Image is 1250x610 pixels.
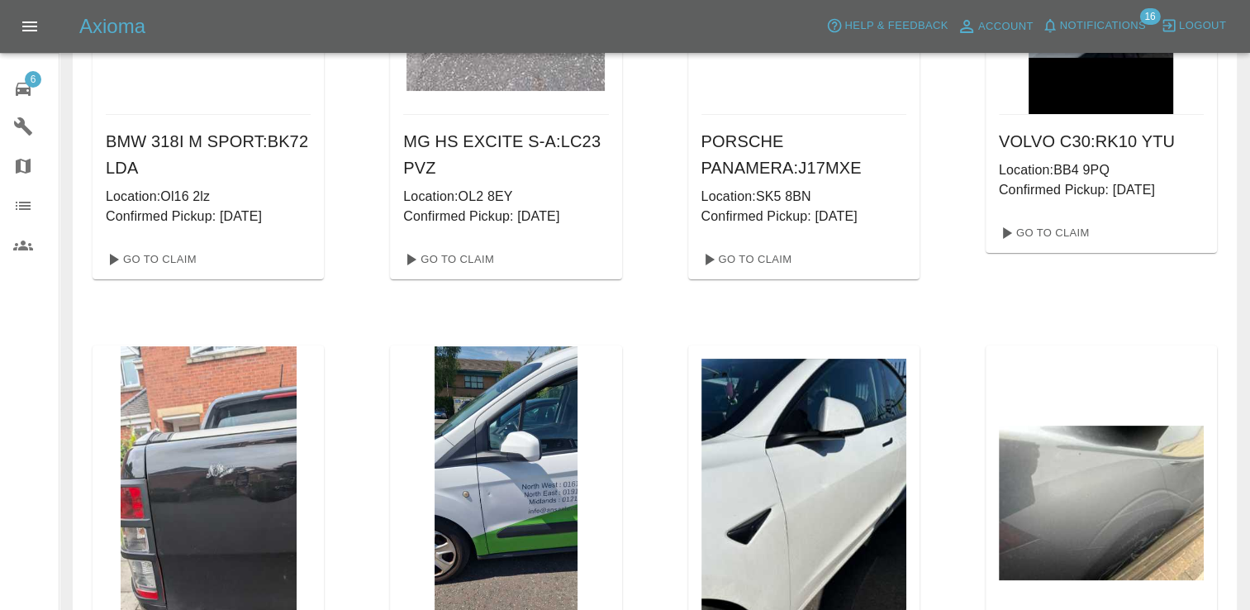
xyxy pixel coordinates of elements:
[1157,13,1230,39] button: Logout
[403,128,608,181] h6: MG HS EXCITE S-A : LC23 PVZ
[10,7,50,46] button: Open drawer
[1139,8,1160,25] span: 16
[992,220,1094,246] a: Go To Claim
[1179,17,1226,36] span: Logout
[844,17,948,36] span: Help & Feedback
[79,13,145,40] h5: Axioma
[999,128,1204,155] h6: VOLVO C30 : RK10 YTU
[695,246,796,273] a: Go To Claim
[403,207,608,226] p: Confirmed Pickup: [DATE]
[99,246,201,273] a: Go To Claim
[701,128,906,181] h6: PORSCHE PANAMERA : J17MXE
[999,160,1204,180] p: Location: BB4 9PQ
[403,187,608,207] p: Location: OL2 8EY
[701,207,906,226] p: Confirmed Pickup: [DATE]
[1038,13,1150,39] button: Notifications
[106,128,311,181] h6: BMW 318I M SPORT : BK72 LDA
[1060,17,1146,36] span: Notifications
[999,180,1204,200] p: Confirmed Pickup: [DATE]
[822,13,952,39] button: Help & Feedback
[953,13,1038,40] a: Account
[25,71,41,88] span: 6
[106,207,311,226] p: Confirmed Pickup: [DATE]
[106,187,311,207] p: Location: Ol16 2lz
[397,246,498,273] a: Go To Claim
[978,17,1034,36] span: Account
[701,187,906,207] p: Location: SK5 8BN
